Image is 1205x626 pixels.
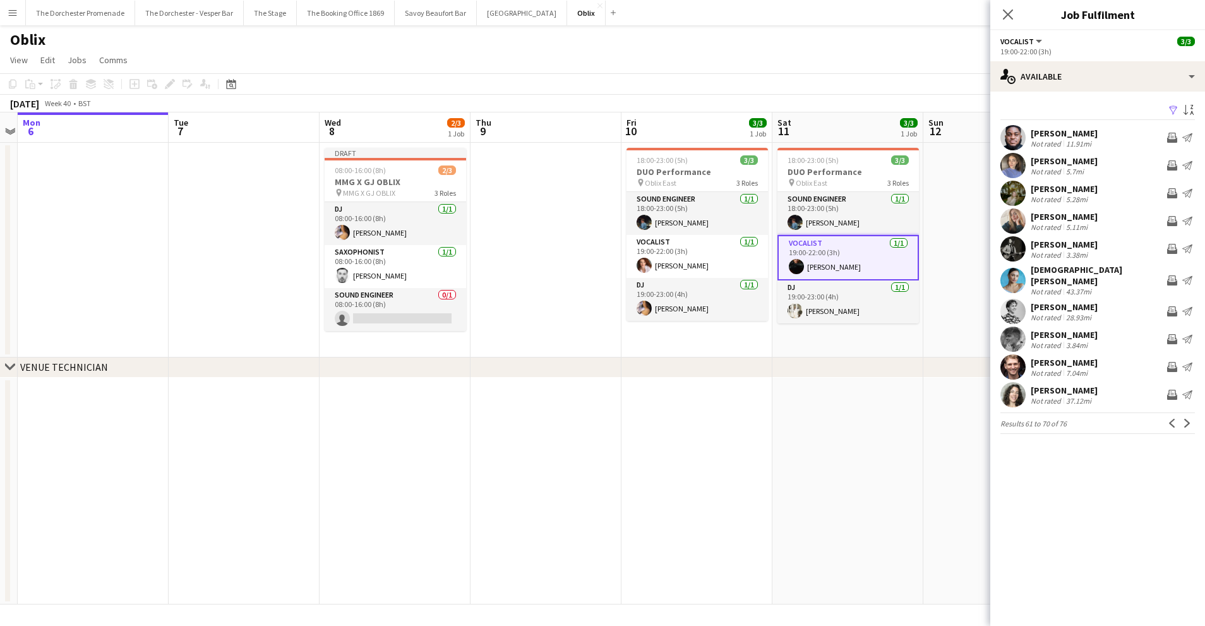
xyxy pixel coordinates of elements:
[1000,47,1195,56] div: 19:00-22:00 (3h)
[900,118,918,128] span: 3/3
[1031,396,1064,406] div: Not rated
[1064,396,1094,406] div: 37.12mi
[1177,37,1195,46] span: 3/3
[1031,313,1064,322] div: Not rated
[887,178,909,188] span: 3 Roles
[325,176,466,188] h3: MMG X GJ OBLIX
[777,280,919,323] app-card-role: DJ1/119:00-23:00 (4h)[PERSON_NAME]
[335,166,386,175] span: 08:00-16:00 (8h)
[1064,195,1090,204] div: 5.28mi
[325,245,466,288] app-card-role: Saxophonist1/108:00-16:00 (8h)[PERSON_NAME]
[325,288,466,331] app-card-role: Sound Engineer0/108:00-16:00 (8h)
[1031,195,1064,204] div: Not rated
[1031,167,1064,176] div: Not rated
[1031,183,1098,195] div: [PERSON_NAME]
[626,278,768,321] app-card-role: DJ1/119:00-23:00 (4h)[PERSON_NAME]
[325,148,466,158] div: Draft
[343,188,395,198] span: MMG X GJ OBLIX
[1064,250,1090,260] div: 3.38mi
[1031,222,1064,232] div: Not rated
[395,1,477,25] button: Savoy Beaufort Bar
[1031,128,1098,139] div: [PERSON_NAME]
[438,166,456,175] span: 2/3
[10,97,39,110] div: [DATE]
[776,124,791,138] span: 11
[625,124,637,138] span: 10
[1064,368,1090,378] div: 7.04mi
[135,1,244,25] button: The Dorchester - Vesper Bar
[477,1,567,25] button: [GEOGRAPHIC_DATA]
[40,54,55,66] span: Edit
[476,117,491,128] span: Thu
[928,117,944,128] span: Sun
[1031,155,1098,167] div: [PERSON_NAME]
[325,202,466,245] app-card-role: DJ1/108:00-16:00 (8h)[PERSON_NAME]
[777,117,791,128] span: Sat
[788,155,839,165] span: 18:00-23:00 (5h)
[1064,287,1094,296] div: 43.37mi
[1064,167,1086,176] div: 5.7mi
[1031,211,1098,222] div: [PERSON_NAME]
[21,124,40,138] span: 6
[99,54,128,66] span: Comms
[435,188,456,198] span: 3 Roles
[901,129,917,138] div: 1 Job
[777,148,919,323] app-job-card: 18:00-23:00 (5h)3/3DUO Performance Oblix East3 RolesSound Engineer1/118:00-23:00 (5h)[PERSON_NAME...
[244,1,297,25] button: The Stage
[1064,222,1090,232] div: 5.11mi
[23,117,40,128] span: Mon
[1064,340,1090,350] div: 3.84mi
[10,30,45,49] h1: Oblix
[10,54,28,66] span: View
[20,361,108,373] div: VENUE TECHNICIAN
[626,192,768,235] app-card-role: Sound Engineer1/118:00-23:00 (5h)[PERSON_NAME]
[1031,357,1098,368] div: [PERSON_NAME]
[1000,37,1044,46] button: Vocalist
[749,118,767,128] span: 3/3
[1031,239,1098,250] div: [PERSON_NAME]
[990,61,1205,92] div: Available
[323,124,341,138] span: 8
[645,178,676,188] span: Oblix East
[1031,139,1064,148] div: Not rated
[1064,139,1094,148] div: 11.91mi
[447,118,465,128] span: 2/3
[35,52,60,68] a: Edit
[1000,419,1067,428] span: Results 61 to 70 of 76
[990,6,1205,23] h3: Job Fulfilment
[1031,287,1064,296] div: Not rated
[78,99,91,108] div: BST
[5,52,33,68] a: View
[750,129,766,138] div: 1 Job
[325,117,341,128] span: Wed
[1031,385,1098,396] div: [PERSON_NAME]
[68,54,87,66] span: Jobs
[26,1,135,25] button: The Dorchester Promenade
[736,178,758,188] span: 3 Roles
[325,148,466,331] app-job-card: Draft08:00-16:00 (8h)2/3MMG X GJ OBLIX MMG X GJ OBLIX3 RolesDJ1/108:00-16:00 (8h)[PERSON_NAME]Sax...
[740,155,758,165] span: 3/3
[297,1,395,25] button: The Booking Office 1869
[626,235,768,278] app-card-role: Vocalist1/119:00-22:00 (3h)[PERSON_NAME]
[637,155,688,165] span: 18:00-23:00 (5h)
[474,124,491,138] span: 9
[777,235,919,280] app-card-role: Vocalist1/119:00-22:00 (3h)[PERSON_NAME]
[626,166,768,178] h3: DUO Performance
[448,129,464,138] div: 1 Job
[1031,301,1098,313] div: [PERSON_NAME]
[891,155,909,165] span: 3/3
[1031,250,1064,260] div: Not rated
[1031,329,1098,340] div: [PERSON_NAME]
[926,124,944,138] span: 12
[94,52,133,68] a: Comms
[626,117,637,128] span: Fri
[626,148,768,321] app-job-card: 18:00-23:00 (5h)3/3DUO Performance Oblix East3 RolesSound Engineer1/118:00-23:00 (5h)[PERSON_NAME...
[172,124,188,138] span: 7
[1064,313,1094,322] div: 28.93mi
[1031,340,1064,350] div: Not rated
[567,1,606,25] button: Oblix
[1000,37,1034,46] span: Vocalist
